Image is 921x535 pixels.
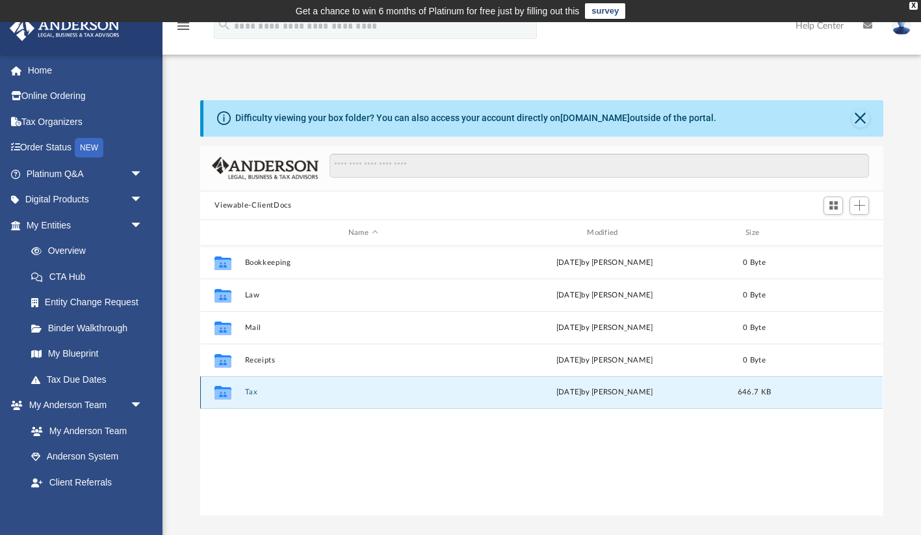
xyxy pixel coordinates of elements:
[9,187,162,213] a: Digital Productsarrow_drop_down
[18,315,162,341] a: Binder Walkthrough
[245,323,481,332] button: Mail
[744,324,766,331] span: 0 Byte
[245,258,481,267] button: Bookkeeping
[217,18,231,32] i: search
[786,227,877,239] div: id
[175,18,191,34] i: menu
[909,2,918,10] div: close
[486,227,723,239] div: Modified
[729,227,781,239] div: Size
[18,264,162,290] a: CTA Hub
[245,291,481,299] button: Law
[9,83,162,109] a: Online Ordering
[18,290,162,316] a: Entity Change Request
[175,25,191,34] a: menu
[200,246,883,516] div: grid
[556,389,582,396] span: [DATE]
[244,227,481,239] div: Name
[744,292,766,299] span: 0 Byte
[9,392,156,418] a: My Anderson Teamarrow_drop_down
[130,187,156,213] span: arrow_drop_down
[560,113,630,123] a: [DOMAIN_NAME]
[130,392,156,419] span: arrow_drop_down
[9,57,162,83] a: Home
[738,389,771,396] span: 646.7 KB
[245,356,481,364] button: Receipts
[487,322,723,334] div: [DATE] by [PERSON_NAME]
[214,200,291,212] button: Viewable-ClientDocs
[18,341,156,367] a: My Blueprint
[9,109,162,135] a: Tax Organizers
[487,290,723,301] div: [DATE] by [PERSON_NAME]
[18,418,149,444] a: My Anderson Team
[744,259,766,266] span: 0 Byte
[6,16,123,41] img: Anderson Advisors Platinum Portal
[487,355,723,366] div: [DATE] by [PERSON_NAME]
[851,109,870,128] button: Close
[245,389,481,397] button: Tax
[744,357,766,364] span: 0 Byte
[585,3,625,19] a: survey
[235,111,716,125] div: Difficulty viewing your box folder? You can also access your account directly on outside of the p...
[18,238,162,264] a: Overview
[330,154,869,178] input: Search files and folders
[892,16,911,35] img: User Pic
[824,197,843,215] button: Switch to Grid View
[18,366,162,392] a: Tax Due Dates
[18,469,156,495] a: Client Referrals
[850,197,869,215] button: Add
[75,138,103,158] div: NEW
[206,227,239,239] div: id
[9,212,162,238] a: My Entitiesarrow_drop_down
[9,161,162,187] a: Platinum Q&Aarrow_drop_down
[130,212,156,239] span: arrow_drop_down
[130,161,156,187] span: arrow_drop_down
[9,135,162,161] a: Order StatusNEW
[487,387,723,398] div: by [PERSON_NAME]
[487,257,723,269] div: [DATE] by [PERSON_NAME]
[18,444,156,470] a: Anderson System
[296,3,580,19] div: Get a chance to win 6 months of Platinum for free just by filling out this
